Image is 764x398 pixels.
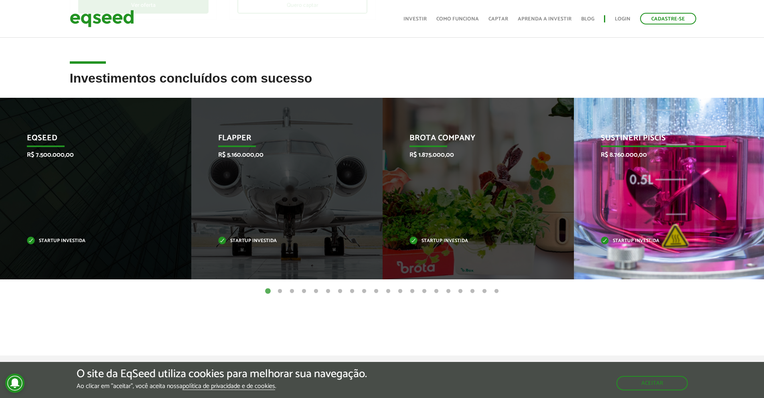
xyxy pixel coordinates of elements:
[581,16,594,22] a: Blog
[468,287,476,295] button: 18 of 20
[348,287,356,295] button: 8 of 20
[336,287,344,295] button: 7 of 20
[436,16,479,22] a: Como funciona
[77,368,367,380] h5: O site da EqSeed utiliza cookies para melhorar sua navegação.
[601,151,726,159] p: R$ 8.760.000,00
[182,383,275,390] a: política de privacidade e de cookies
[409,133,535,147] p: Brota Company
[420,287,428,295] button: 14 of 20
[218,151,344,159] p: R$ 5.160.000,00
[518,16,571,22] a: Aprenda a investir
[218,133,344,147] p: Flapper
[615,16,630,22] a: Login
[77,382,367,390] p: Ao clicar em "aceitar", você aceita nossa .
[312,287,320,295] button: 5 of 20
[403,16,427,22] a: Investir
[27,133,152,147] p: EqSeed
[444,287,452,295] button: 16 of 20
[372,287,380,295] button: 10 of 20
[396,287,404,295] button: 12 of 20
[432,287,440,295] button: 15 of 20
[616,376,688,390] button: Aceitar
[218,239,344,243] p: Startup investida
[300,287,308,295] button: 4 of 20
[409,239,535,243] p: Startup investida
[601,133,726,147] p: Sustineri Piscis
[640,13,696,24] a: Cadastre-se
[288,287,296,295] button: 3 of 20
[360,287,368,295] button: 9 of 20
[27,239,152,243] p: Startup investida
[488,16,508,22] a: Captar
[480,287,488,295] button: 19 of 20
[492,287,501,295] button: 20 of 20
[264,287,272,295] button: 1 of 20
[70,71,695,97] h2: Investimentos concluídos com sucesso
[324,287,332,295] button: 6 of 20
[276,287,284,295] button: 2 of 20
[601,239,726,243] p: Startup investida
[456,287,464,295] button: 17 of 20
[70,8,134,29] img: EqSeed
[384,287,392,295] button: 11 of 20
[409,151,535,159] p: R$ 1.875.000,00
[408,287,416,295] button: 13 of 20
[27,151,152,159] p: R$ 7.500.000,00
